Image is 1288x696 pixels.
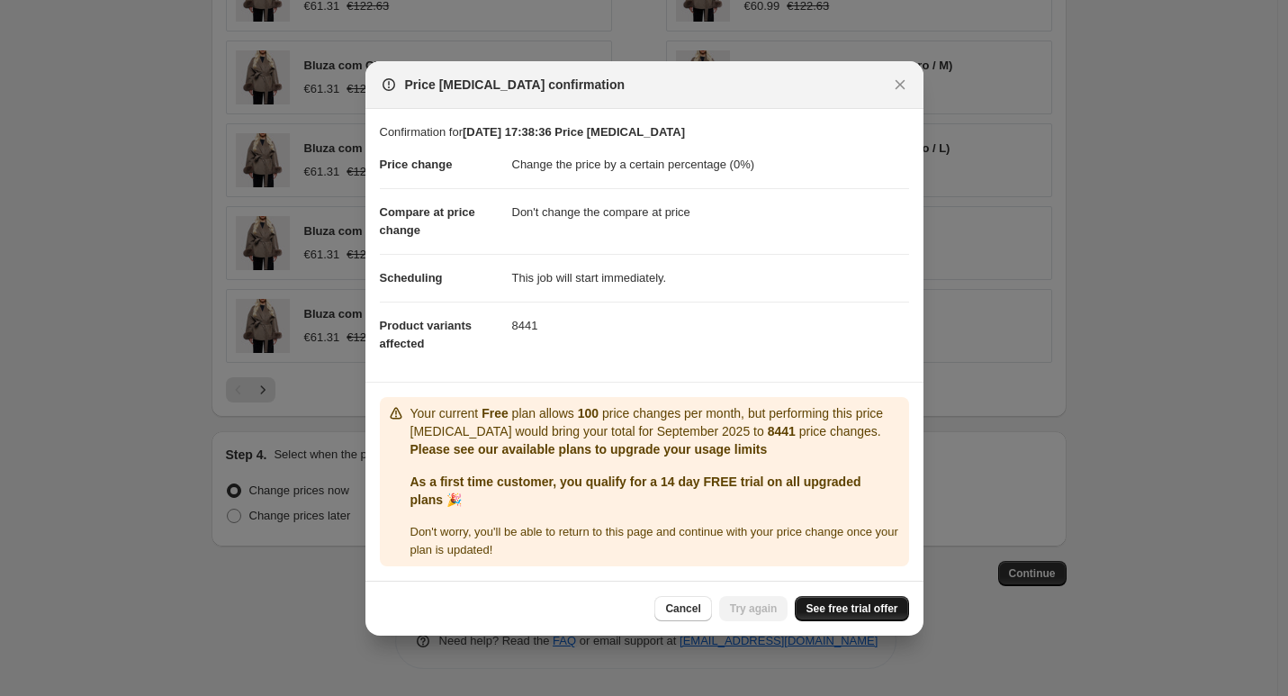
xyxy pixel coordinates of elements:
[380,158,453,171] span: Price change
[380,319,473,350] span: Product variants affected
[410,475,861,507] b: As a first time customer, you qualify for a 14 day FREE trial on all upgraded plans 🎉
[482,406,509,420] b: Free
[512,141,909,188] dd: Change the price by a certain percentage (0%)
[806,601,897,616] span: See free trial offer
[654,596,711,621] button: Cancel
[410,525,898,556] span: Don ' t worry, you ' ll be able to return to this page and continue with your price change once y...
[795,596,908,621] a: See free trial offer
[665,601,700,616] span: Cancel
[512,302,909,349] dd: 8441
[463,125,685,139] b: [DATE] 17:38:36 Price [MEDICAL_DATA]
[578,406,599,420] b: 100
[887,72,913,97] button: Close
[410,404,902,440] p: Your current plan allows price changes per month, but performing this price [MEDICAL_DATA] would ...
[768,424,796,438] b: 8441
[405,76,626,94] span: Price [MEDICAL_DATA] confirmation
[380,271,443,285] span: Scheduling
[380,205,475,237] span: Compare at price change
[380,123,909,141] p: Confirmation for
[512,188,909,236] dd: Don't change the compare at price
[512,254,909,302] dd: This job will start immediately.
[410,440,902,458] p: Please see our available plans to upgrade your usage limits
